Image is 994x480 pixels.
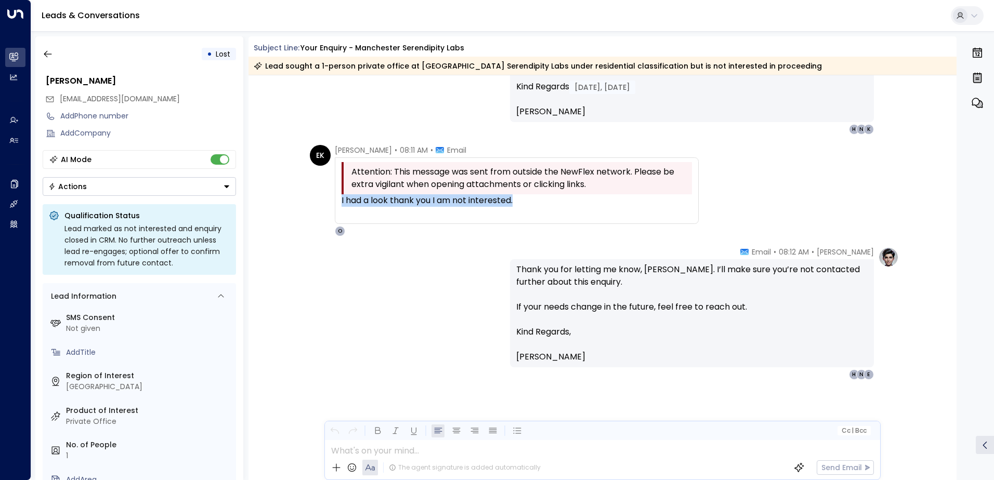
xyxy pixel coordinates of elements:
[335,145,392,155] span: [PERSON_NAME]
[43,177,236,196] div: Button group with a nested menu
[849,369,859,380] div: H
[66,450,232,461] div: 1
[351,166,689,191] span: Attention: This message was sent from outside the NewFlex network. Please be extra vigilant when ...
[864,124,874,135] div: K
[389,463,541,472] div: The agent signature is added automatically
[61,154,91,165] div: AI Mode
[48,182,87,191] div: Actions
[60,94,180,104] span: [EMAIL_ADDRESS][DOMAIN_NAME]
[254,61,822,71] div: Lead sought a 1-person private office at [GEOGRAPHIC_DATA] Serendipity Labs under residential cla...
[335,226,345,236] div: O
[60,111,236,122] div: AddPhone number
[66,323,232,334] div: Not given
[60,128,236,139] div: AddCompany
[42,9,140,21] a: Leads & Conversations
[300,43,464,54] div: Your enquiry - Manchester Serendipity Labs
[516,263,868,326] p: Thank you for letting me know, [PERSON_NAME]. I’ll make sure you’re not contacted further about t...
[516,326,571,338] span: Kind Regards,
[849,124,859,135] div: H
[66,381,232,392] div: [GEOGRAPHIC_DATA]
[516,351,585,363] span: [PERSON_NAME]
[841,427,866,434] span: Cc Bcc
[346,424,359,437] button: Redo
[856,124,867,135] div: N
[430,145,433,155] span: •
[400,145,428,155] span: 08:11 AM
[342,194,692,207] div: I had a look thank you I am not interested.
[216,49,230,59] span: Lost
[207,45,212,63] div: •
[310,145,331,166] div: EK
[66,347,232,358] div: AddTitle
[254,43,299,53] span: Subject Line:
[852,427,854,434] span: |
[569,81,635,94] div: [DATE], [DATE]
[64,223,230,269] div: Lead marked as not interested and enquiry closed in CRM. No further outreach unless lead re-engag...
[774,247,776,257] span: •
[864,369,874,380] div: E
[46,75,236,87] div: [PERSON_NAME]
[66,370,232,381] label: Region of Interest
[60,94,180,104] span: kunickaewa92@gmail.com
[66,439,232,450] label: No. of People
[516,105,585,118] span: [PERSON_NAME]
[64,210,230,221] p: Qualification Status
[43,177,236,196] button: Actions
[328,424,341,437] button: Undo
[752,247,771,257] span: Email
[66,405,232,416] label: Product of Interest
[47,291,116,302] div: Lead Information
[66,416,232,427] div: Private Office
[66,312,232,323] label: SMS Consent
[878,247,899,268] img: profile-logo.png
[812,247,814,257] span: •
[856,369,867,380] div: N
[447,145,466,155] span: Email
[837,426,870,436] button: Cc|Bcc
[395,145,397,155] span: •
[817,247,874,257] span: [PERSON_NAME]
[779,247,809,257] span: 08:12 AM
